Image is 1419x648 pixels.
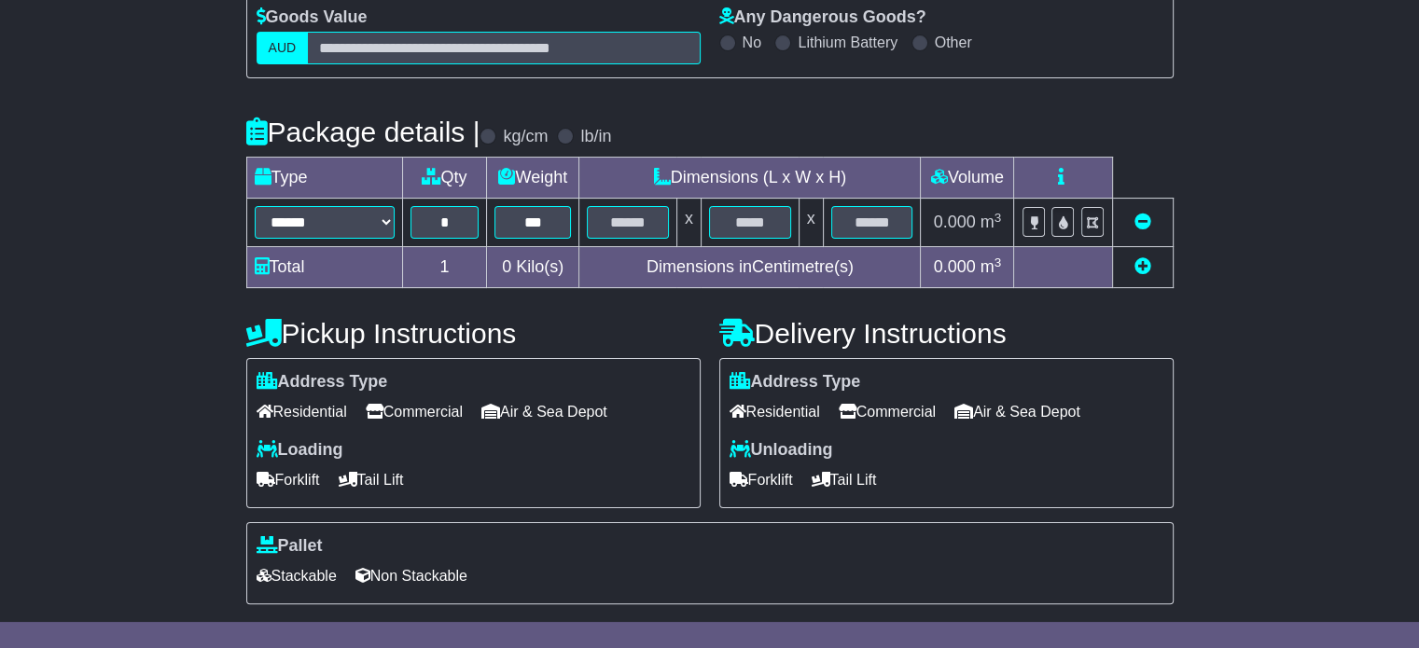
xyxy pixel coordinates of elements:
[730,440,833,461] label: Unloading
[812,465,877,494] span: Tail Lift
[921,158,1014,199] td: Volume
[730,372,861,393] label: Address Type
[1134,213,1151,231] a: Remove this item
[257,7,368,28] label: Goods Value
[257,561,337,590] span: Stackable
[246,247,402,288] td: Total
[257,465,320,494] span: Forklift
[402,247,487,288] td: 1
[257,32,309,64] label: AUD
[481,397,607,426] span: Air & Sea Depot
[743,34,761,51] label: No
[719,7,926,28] label: Any Dangerous Goods?
[839,397,936,426] span: Commercial
[981,257,1002,276] span: m
[719,318,1174,349] h4: Delivery Instructions
[503,127,548,147] label: kg/cm
[995,255,1002,269] sup: 3
[981,213,1002,231] span: m
[487,158,579,199] td: Weight
[246,117,480,147] h4: Package details |
[257,440,343,461] label: Loading
[502,257,511,276] span: 0
[257,397,347,426] span: Residential
[355,561,467,590] span: Non Stackable
[579,247,921,288] td: Dimensions in Centimetre(s)
[366,397,463,426] span: Commercial
[257,372,388,393] label: Address Type
[257,536,323,557] label: Pallet
[730,397,820,426] span: Residential
[798,34,897,51] label: Lithium Battery
[730,465,793,494] span: Forklift
[246,318,701,349] h4: Pickup Instructions
[487,247,579,288] td: Kilo(s)
[676,199,701,247] td: x
[580,127,611,147] label: lb/in
[579,158,921,199] td: Dimensions (L x W x H)
[402,158,487,199] td: Qty
[339,465,404,494] span: Tail Lift
[935,34,972,51] label: Other
[954,397,1080,426] span: Air & Sea Depot
[799,199,823,247] td: x
[934,213,976,231] span: 0.000
[1134,257,1151,276] a: Add new item
[995,211,1002,225] sup: 3
[246,158,402,199] td: Type
[934,257,976,276] span: 0.000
